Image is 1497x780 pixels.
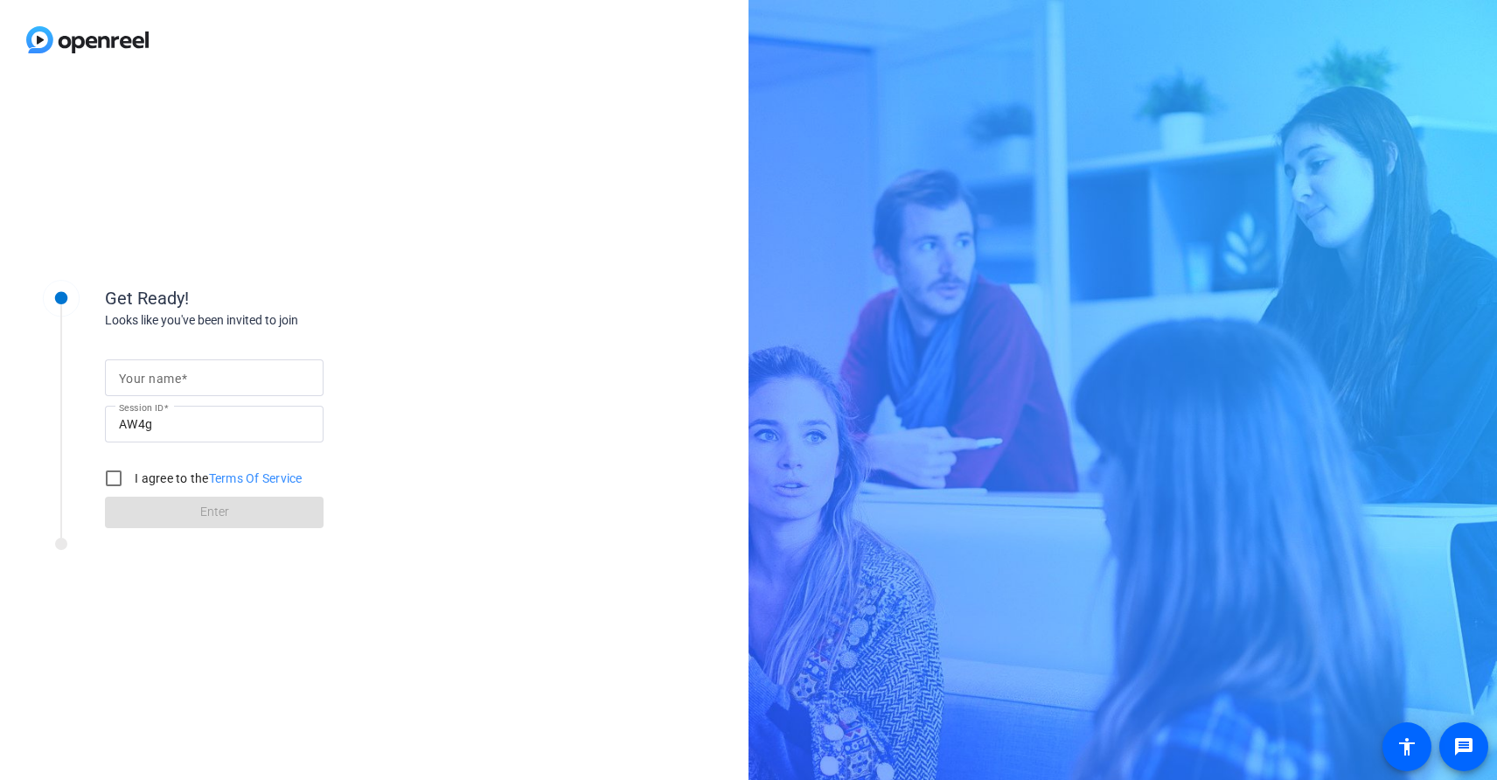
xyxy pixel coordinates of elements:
div: Looks like you've been invited to join [105,311,455,330]
mat-label: Your name [119,372,181,386]
a: Terms Of Service [209,471,303,485]
mat-icon: message [1453,736,1474,757]
div: Get Ready! [105,285,455,311]
mat-label: Session ID [119,402,164,413]
mat-icon: accessibility [1396,736,1417,757]
label: I agree to the [131,470,303,487]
